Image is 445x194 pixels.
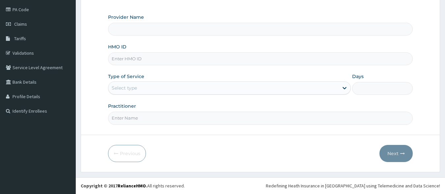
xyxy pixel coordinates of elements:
div: Redefining Heath Insurance in [GEOGRAPHIC_DATA] using Telemedicine and Data Science! [266,182,440,189]
strong: Copyright © 2017 . [81,183,147,189]
span: Claims [14,21,27,27]
label: Practitioner [108,103,136,109]
div: Select type [112,85,137,91]
span: Tariffs [14,36,26,42]
label: Provider Name [108,14,144,20]
label: Type of Service [108,73,144,80]
input: Enter Name [108,112,413,125]
label: Days [352,73,364,80]
input: Enter HMO ID [108,52,413,65]
label: HMO ID [108,43,126,50]
a: RelianceHMO [118,183,146,189]
button: Next [379,145,413,162]
footer: All rights reserved. [76,177,445,194]
button: Previous [108,145,146,162]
